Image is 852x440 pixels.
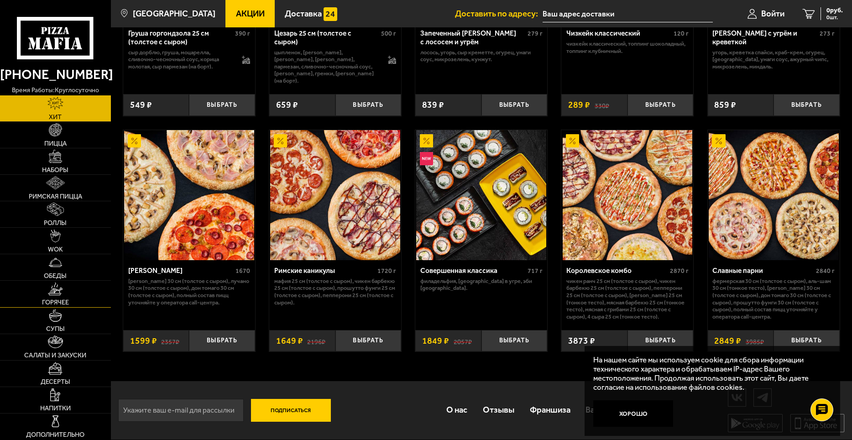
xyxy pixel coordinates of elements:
[274,29,379,46] div: Цезарь 25 см (толстое с сыром)
[593,355,826,392] p: На нашем сайте мы используем cookie для сбора информации технического характера и обрабатываем IP...
[566,278,689,320] p: Чикен Ранч 25 см (толстое с сыром), Чикен Барбекю 25 см (толстое с сыром), Пепперони 25 см (толст...
[714,100,736,109] span: 859 ₽
[712,49,835,70] p: угорь, креветка спайси, краб-крем, огурец, [GEOGRAPHIC_DATA], унаги соус, ажурный чипс, микрозеле...
[826,15,843,20] span: 0 шт.
[709,130,839,260] img: Славные парни
[566,29,671,38] div: Чизкейк классический
[774,330,840,352] button: Выбрать
[274,49,379,84] p: цыпленок, [PERSON_NAME], [PERSON_NAME], [PERSON_NAME], пармезан, сливочно-чесночный соус, [PERSON...
[44,272,67,279] span: Обеды
[276,100,298,109] span: 659 ₽
[274,267,376,275] div: Римские каникулы
[566,267,668,275] div: Королевское комбо
[130,336,157,345] span: 1599 ₽
[123,130,255,260] a: АкционныйХет Трик
[128,29,233,46] div: Груша горгондзола 25 см (толстое с сыром)
[568,100,590,109] span: 289 ₽
[475,396,522,424] a: Отзывы
[420,278,543,292] p: Филадельфия, [GEOGRAPHIC_DATA] в угре, Эби [GEOGRAPHIC_DATA].
[251,399,331,422] button: Подписаться
[420,134,433,147] img: Акционный
[422,100,444,109] span: 839 ₽
[481,330,548,352] button: Выбрать
[566,40,689,54] p: Чизкейк классический, топпинг шоколадный, топпинг клубничный.
[44,220,67,226] span: Роллы
[826,7,843,14] span: 0 руб.
[820,30,835,37] span: 273 г
[128,267,234,275] div: [PERSON_NAME]
[416,130,546,260] img: Совершенная классика
[714,336,741,345] span: 2849 ₽
[40,405,71,411] span: Напитки
[236,10,265,18] span: Акции
[422,336,449,345] span: 1849 ₽
[578,396,629,424] a: Вакансии
[269,130,401,260] a: АкционныйРимские каникулы
[674,30,689,37] span: 120 г
[746,336,764,345] s: 3985 ₽
[543,5,713,22] input: Ваш адрес доставки
[568,336,595,345] span: 3873 ₽
[420,29,525,46] div: Запеченный [PERSON_NAME] с лососем и угрём
[816,267,835,275] span: 2840 г
[420,49,543,63] p: лосось, угорь, Сыр креметте, огурец, унаги соус, микрозелень, кунжут.
[44,140,67,147] span: Пицца
[118,399,244,422] input: Укажите ваш e-mail для рассылки
[455,10,543,18] span: Доставить по адресу:
[335,330,402,352] button: Выбрать
[128,49,233,70] p: сыр дорблю, груша, моцарелла, сливочно-чесночный соус, корица молотая, сыр пармезан (на борт).
[377,267,396,275] span: 1720 г
[420,152,433,165] img: Новинка
[42,167,68,173] span: Наборы
[528,267,543,275] span: 717 г
[774,94,840,116] button: Выбрать
[274,278,397,306] p: Мафия 25 см (толстое с сыром), Чикен Барбекю 25 см (толстое с сыром), Прошутто Фунги 25 см (толст...
[708,130,840,260] a: АкционныйСлавные парни
[563,130,693,260] img: Королевское комбо
[761,10,784,18] span: Войти
[274,134,287,147] img: Акционный
[24,352,86,358] span: Салаты и закуски
[712,134,725,147] img: Акционный
[235,30,250,37] span: 390 г
[528,30,543,37] span: 279 г
[189,94,255,116] button: Выбрать
[46,325,65,332] span: Супы
[49,114,62,120] span: Хит
[235,267,250,275] span: 1670
[712,278,835,320] p: Фермерская 30 см (толстое с сыром), Аль-Шам 30 см (тонкое тесто), [PERSON_NAME] 30 см (толстое с ...
[307,336,325,345] s: 2196 ₽
[133,10,215,18] span: [GEOGRAPHIC_DATA]
[566,134,579,147] img: Акционный
[627,94,694,116] button: Выбрать
[128,278,251,306] p: [PERSON_NAME] 30 см (толстое с сыром), Лучано 30 см (толстое с сыром), Дон Томаго 30 см (толстое ...
[29,193,82,199] span: Римская пицца
[48,246,63,252] span: WOK
[381,30,396,37] span: 500 г
[324,7,337,21] img: 15daf4d41897b9f0e9f617042186c801.svg
[420,267,525,275] div: Совершенная классика
[270,130,400,260] img: Римские каникулы
[627,330,694,352] button: Выбрать
[712,29,817,46] div: [PERSON_NAME] с угрём и креветкой
[124,130,254,260] img: Хет Трик
[26,431,84,438] span: Дополнительно
[712,267,814,275] div: Славные парни
[481,94,548,116] button: Выбрать
[522,396,578,424] a: Франшиза
[670,267,689,275] span: 2870 г
[454,336,472,345] s: 2057 ₽
[561,130,693,260] a: АкционныйКоролевское комбо
[130,100,152,109] span: 549 ₽
[595,100,609,109] s: 330 ₽
[415,130,547,260] a: АкционныйНовинкаСовершенная классика
[276,336,303,345] span: 1649 ₽
[593,400,673,427] button: Хорошо
[439,396,476,424] a: О нас
[335,94,402,116] button: Выбрать
[189,330,255,352] button: Выбрать
[41,378,70,385] span: Десерты
[161,336,179,345] s: 2357 ₽
[285,10,322,18] span: Доставка
[128,134,141,147] img: Акционный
